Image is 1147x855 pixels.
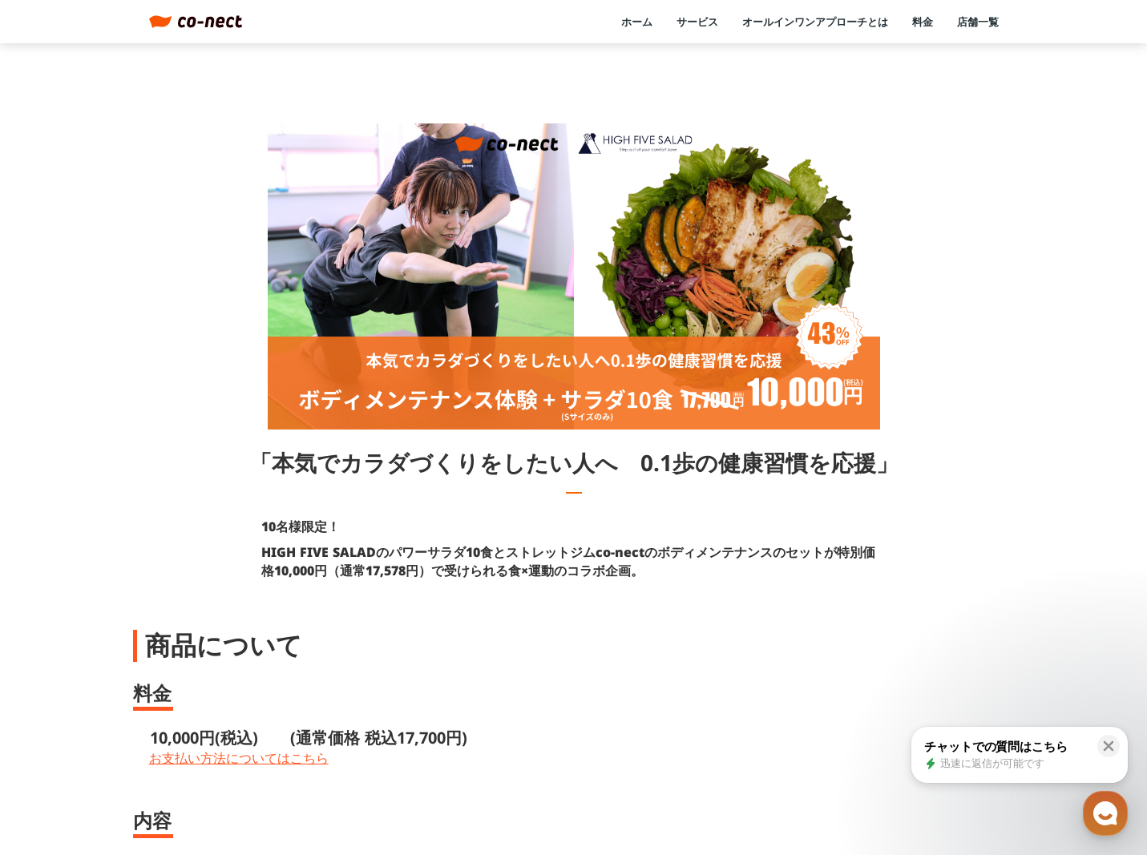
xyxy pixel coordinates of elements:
a: サービス [676,14,718,29]
strong: 10名様限定！ [261,518,340,535]
a: ホーム [621,14,652,29]
a: 料金 [912,14,933,29]
h2: 商品について [145,627,302,663]
a: 店舗一覧 [957,14,999,29]
a: オールインワンアプローチとは [742,14,888,29]
h1: 「本気でカラダづくりをしたい人へ 0.1歩の健康習慣を応援」 [249,446,899,479]
p: 10,000円(税込) (通常価格 税込17,700円) [149,727,1015,749]
strong: HIGH FIVE SALADのパワーサラダ10食とストレットジムco-nectのボディメンテナンスのセットが特別価格10,000円（通常17,578円）で受けられる食×運動のコラボ企画。 [261,543,875,579]
a: お支払い方法についてはこちら [149,749,1015,767]
h3: 内容 [133,807,1015,834]
h3: 料金 [133,680,1015,707]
